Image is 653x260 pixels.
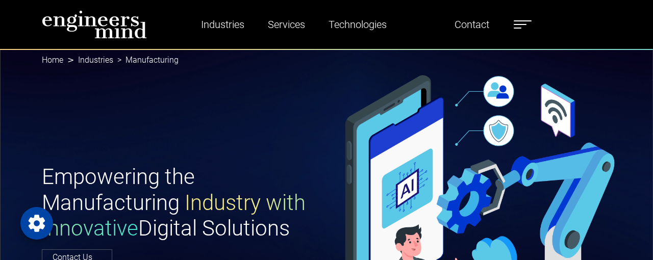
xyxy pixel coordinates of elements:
a: Home [42,55,63,65]
h1: Empowering the Manufacturing Digital Solutions [42,164,320,241]
a: Technologies [324,13,391,36]
img: logo [42,10,147,39]
a: Industries [78,55,113,65]
a: Services [264,13,309,36]
a: Industries [197,13,248,36]
a: Contact [450,13,493,36]
span: Industry with Innovative [42,190,306,241]
li: Manufacturing [113,54,179,66]
nav: breadcrumb [42,49,611,71]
